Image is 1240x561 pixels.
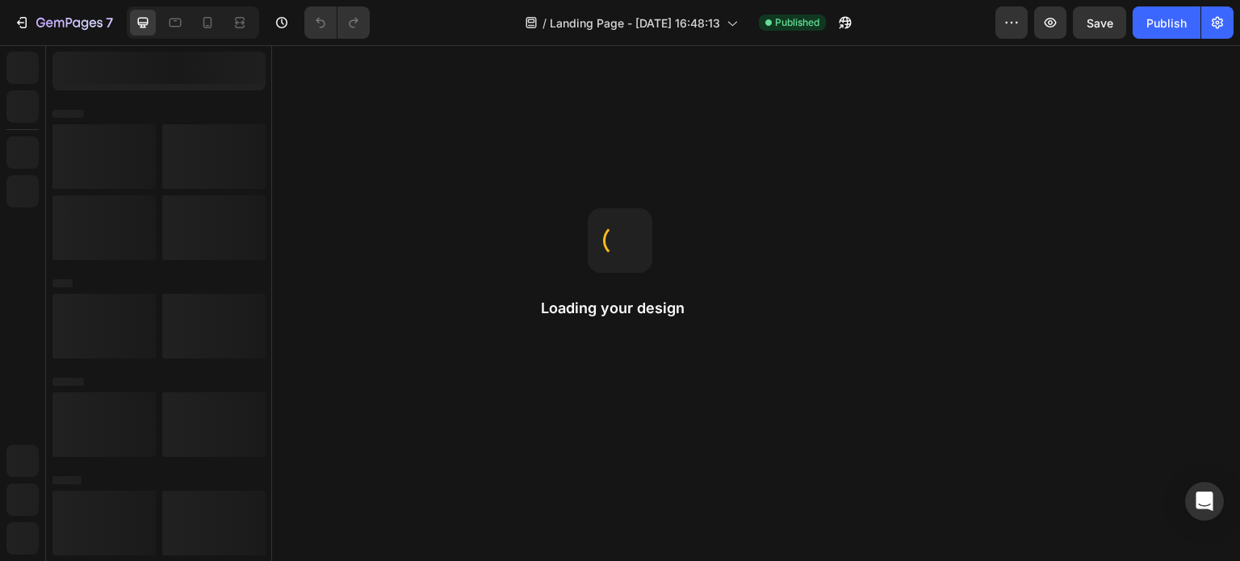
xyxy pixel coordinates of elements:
[1146,15,1187,31] div: Publish
[106,13,113,32] p: 7
[1133,6,1200,39] button: Publish
[304,6,370,39] div: Undo/Redo
[542,15,547,31] span: /
[541,299,699,318] h2: Loading your design
[1185,482,1224,521] div: Open Intercom Messenger
[1073,6,1126,39] button: Save
[6,6,120,39] button: 7
[1087,16,1113,30] span: Save
[775,15,819,30] span: Published
[550,15,720,31] span: Landing Page - [DATE] 16:48:13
